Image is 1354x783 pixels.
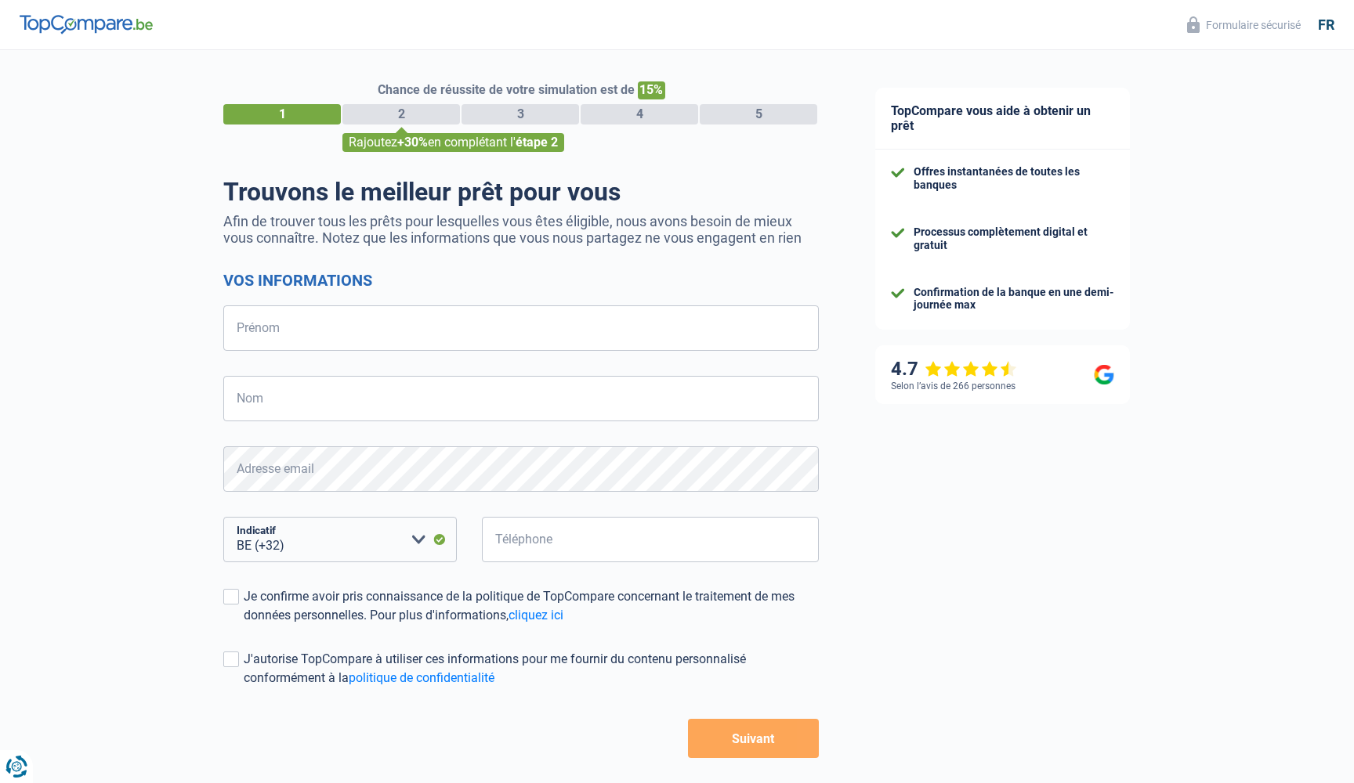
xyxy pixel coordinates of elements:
[688,719,819,758] button: Suivant
[891,381,1015,391] div: Selon l’avis de 266 personnes
[244,587,819,625] div: Je confirme avoir pris connaissance de la politique de TopCompare concernant le traitement de mes...
[581,104,698,124] div: 4
[482,517,819,562] input: 401020304
[378,82,635,97] span: Chance de réussite de votre simulation est de
[223,213,819,246] p: Afin de trouver tous les prêts pour lesquelles vous êtes éligible, nous avons besoin de mieux vou...
[891,358,1017,381] div: 4.7
[1318,16,1334,34] div: fr
[223,271,819,290] h2: Vos informations
[342,133,564,152] div: Rajoutez en complétant l'
[349,670,494,685] a: politique de confidentialité
[914,165,1114,192] div: Offres instantanées de toutes les banques
[20,15,153,34] img: TopCompare Logo
[244,650,819,687] div: J'autorise TopCompare à utiliser ces informations pour me fournir du contenu personnalisé conform...
[223,177,819,207] h1: Trouvons le meilleur prêt pour vous
[397,135,428,150] span: +30%
[509,608,563,622] a: cliquez ici
[914,226,1114,252] div: Processus complètement digital et gratuit
[914,286,1114,312] div: Confirmation de la banque en une demi-journée max
[700,104,817,124] div: 5
[342,104,460,124] div: 2
[638,81,665,99] span: 15%
[223,104,341,124] div: 1
[462,104,579,124] div: 3
[875,88,1130,150] div: TopCompare vous aide à obtenir un prêt
[516,135,558,150] span: étape 2
[1178,12,1310,38] button: Formulaire sécurisé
